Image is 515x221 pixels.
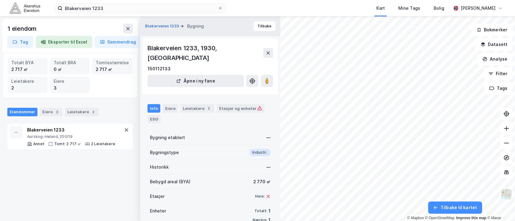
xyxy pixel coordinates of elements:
[54,59,86,66] div: Totalt BRA
[266,163,271,171] div: —
[11,66,44,73] div: 2 717 ㎡
[475,38,513,51] button: Datasett
[147,65,171,72] div: 150112133
[485,192,515,221] div: Kontrollprogram for chat
[150,193,165,200] div: Etasjer
[485,192,515,221] iframe: Chat Widget
[33,142,44,146] div: Annet
[40,108,62,116] div: Eiere
[7,36,33,48] button: Tag
[219,106,262,111] div: Etasjer og enheter
[11,78,44,85] div: Leietakere
[461,5,495,12] div: [PERSON_NAME]
[7,108,37,116] div: Eiendommer
[407,216,424,220] a: Mapbox
[150,163,169,171] div: Historikk
[11,59,44,66] div: Totalt BYA
[206,105,212,111] div: 2
[54,85,86,91] div: 3
[7,24,38,33] div: 1 eiendom
[36,36,92,48] button: Eksporter til Excel
[163,104,178,113] div: Eiere
[254,209,267,213] div: Totalt:
[428,202,482,214] button: Tilbake til kartet
[471,24,513,36] button: Bokmerker
[27,134,115,139] div: Aurskog-Høland, 200/19
[187,23,204,30] div: Bygning
[268,207,271,215] div: 1
[501,188,512,200] img: Z
[147,75,244,87] button: Åpne i ny fane
[180,104,214,113] div: Leietakere
[54,142,81,146] div: Tomt: 2 717 ㎡
[254,21,275,31] button: Tilbake
[91,142,115,146] div: 2 Leietakere
[96,66,129,73] div: 2 717 ㎡
[150,207,166,215] div: Enheter
[95,36,141,48] button: Sammendrag
[147,104,160,113] div: Info
[456,216,486,220] a: Improve this map
[54,66,86,73] div: 0 ㎡
[11,85,44,91] div: 2
[90,109,96,115] div: 2
[477,53,513,65] button: Analyse
[434,5,444,12] div: Bolig
[484,82,513,94] button: Tags
[376,5,385,12] div: Kart
[54,109,60,115] div: 3
[62,4,218,13] input: Søk på adresse, matrikkel, gårdeiere, leietakere eller personer
[96,59,129,66] div: Tomtestørrelse
[65,108,99,116] div: Leietakere
[54,78,86,85] div: Eiere
[147,43,263,63] div: Blakerveien 1233, 1930, [GEOGRAPHIC_DATA]
[10,3,40,13] img: akershus-eiendom-logo.9091f326c980b4bce74ccdd9f866810c.svg
[145,23,180,29] button: Blakerveien 1233
[253,178,271,185] div: 2 770 ㎡
[147,115,161,123] div: ESG
[150,149,179,156] div: Bygningstype
[425,216,455,220] a: OpenStreetMap
[255,194,265,199] div: Heis:
[150,134,185,141] div: Bygning etablert
[398,5,420,12] div: Mine Tags
[27,126,115,134] div: Blakerveien 1233
[483,68,513,80] button: Filter
[266,134,271,141] div: —
[150,178,190,185] div: Bebygd areal (BYA)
